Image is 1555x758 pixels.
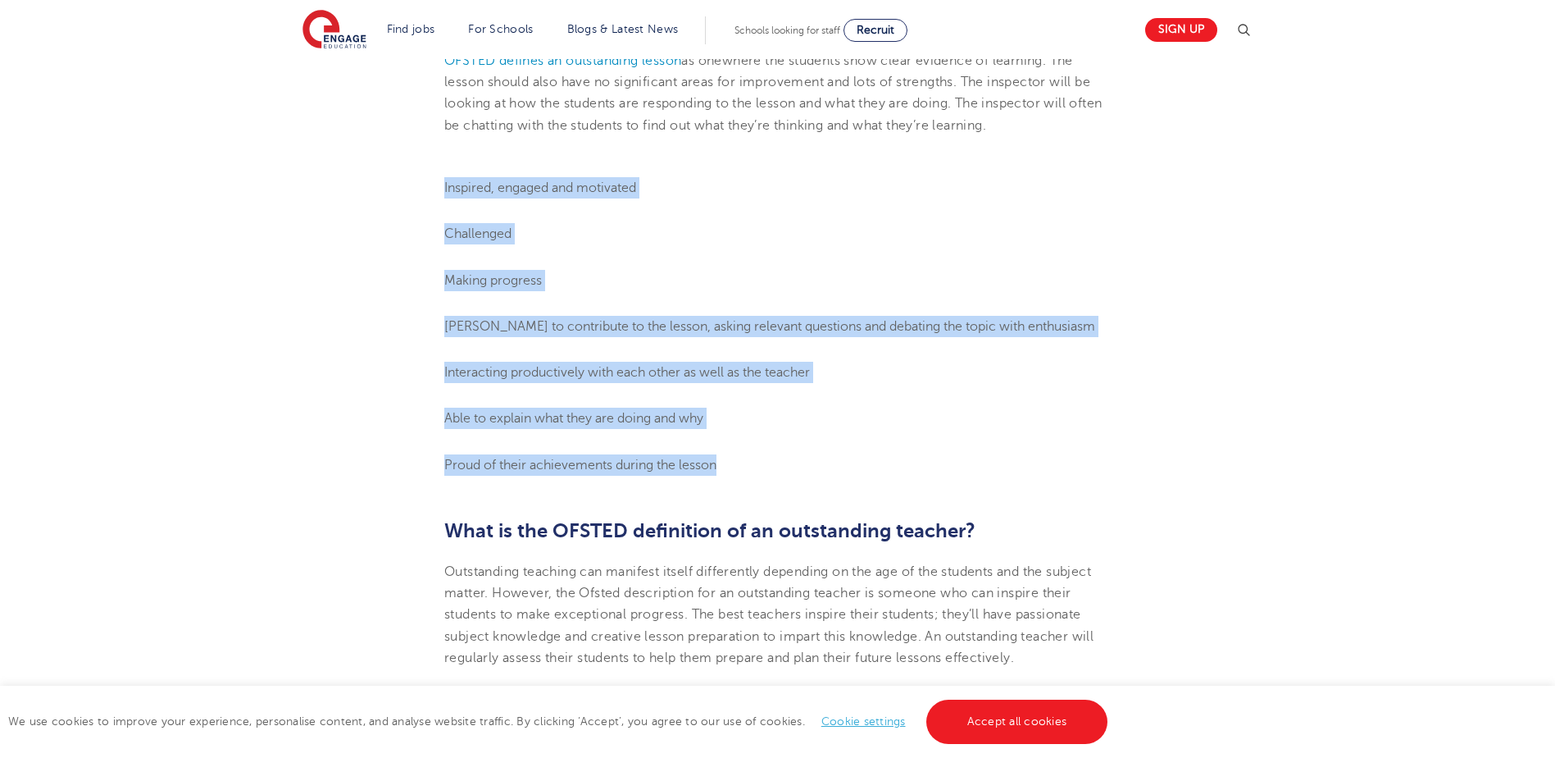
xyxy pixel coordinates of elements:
[1145,18,1217,42] a: Sign up
[926,700,1108,744] a: Accept all cookies
[444,226,512,241] span: Challenged
[843,19,907,42] a: Recruit
[444,411,703,426] span: Able to explain what they are doing and why
[444,519,975,542] span: What is the OFSTED definition of an outstanding teacher?
[444,564,1094,665] span: Outstanding teaching can manifest itself differently depending on the age of the students and the...
[468,23,533,35] a: For Schools
[302,10,366,51] img: Engage Education
[444,458,716,473] span: Proud of their achievements during the lesson
[821,715,906,728] a: Cookie settings
[444,53,681,68] a: OFSTED defines an outstanding lesson
[387,23,435,35] a: Find jobs
[444,319,1095,334] span: [PERSON_NAME] to contribute to the lesson, asking relevant questions and debating the topic with ...
[444,273,542,288] span: Making progress
[734,25,840,36] span: Schools looking for staff
[444,53,1102,133] span: where the students show clear evidence of learning. The lesson should also have no significant ar...
[444,180,636,195] span: Inspired, engaged and motivated
[8,715,1112,728] span: We use cookies to improve your experience, personalise content, and analyse website traffic. By c...
[567,23,679,35] a: Blogs & Latest News
[857,24,894,36] span: Recruit
[444,365,810,380] span: Interacting productively with each other as well as the teacher
[681,53,721,68] span: as one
